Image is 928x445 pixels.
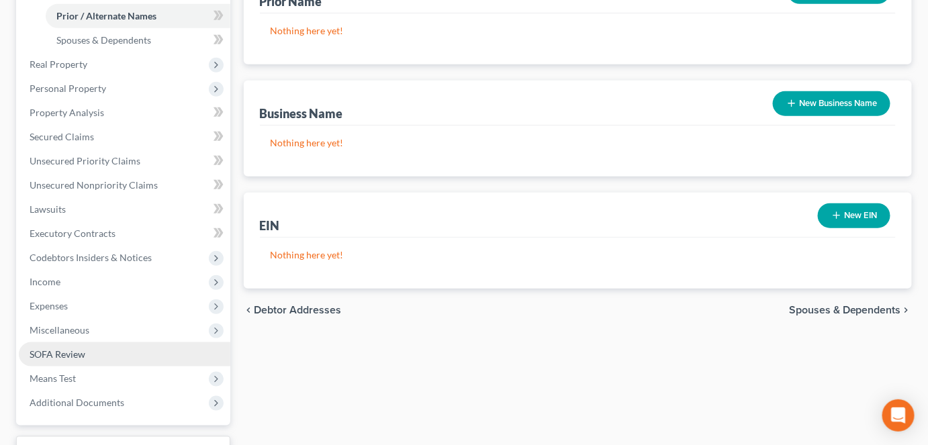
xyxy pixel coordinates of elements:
div: Business Name [260,105,343,121]
div: Open Intercom Messenger [882,399,915,432]
a: Secured Claims [19,125,230,149]
a: SOFA Review [19,342,230,366]
span: SOFA Review [30,348,85,360]
a: Unsecured Nonpriority Claims [19,173,230,197]
span: Secured Claims [30,131,94,142]
span: Codebtors Insiders & Notices [30,252,152,263]
a: Lawsuits [19,197,230,221]
div: EIN [260,217,280,234]
button: New EIN [818,203,890,228]
span: Executory Contracts [30,228,115,239]
span: Unsecured Priority Claims [30,155,140,166]
span: Miscellaneous [30,324,89,336]
span: Means Test [30,373,76,384]
span: Spouses & Dependents [789,305,901,315]
span: Expenses [30,300,68,311]
span: Debtor Addresses [254,305,342,315]
i: chevron_left [244,305,254,315]
a: Spouses & Dependents [46,28,230,52]
button: chevron_left Debtor Addresses [244,305,342,315]
a: Executory Contracts [19,221,230,246]
span: Income [30,276,60,287]
span: Additional Documents [30,397,124,408]
span: Real Property [30,58,87,70]
span: Unsecured Nonpriority Claims [30,179,158,191]
p: Nothing here yet! [271,136,886,150]
a: Prior / Alternate Names [46,4,230,28]
span: Lawsuits [30,203,66,215]
span: Prior / Alternate Names [56,10,156,21]
span: Spouses & Dependents [56,34,151,46]
p: Nothing here yet! [271,24,886,38]
span: Property Analysis [30,107,104,118]
a: Unsecured Priority Claims [19,149,230,173]
button: New Business Name [773,91,890,116]
p: Nothing here yet! [271,248,886,262]
a: Property Analysis [19,101,230,125]
span: Personal Property [30,83,106,94]
button: Spouses & Dependents chevron_right [789,305,912,315]
i: chevron_right [901,305,912,315]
